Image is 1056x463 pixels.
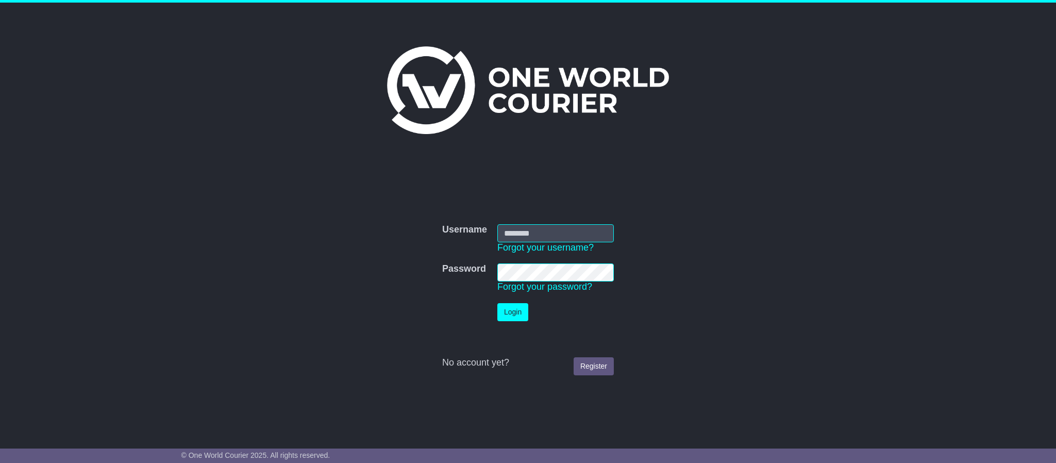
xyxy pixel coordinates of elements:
[497,303,528,321] button: Login
[497,242,594,253] a: Forgot your username?
[442,357,614,369] div: No account yet?
[497,282,592,292] a: Forgot your password?
[574,357,614,375] a: Register
[442,224,487,236] label: Username
[181,451,330,459] span: © One World Courier 2025. All rights reserved.
[442,263,486,275] label: Password
[387,46,668,134] img: One World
